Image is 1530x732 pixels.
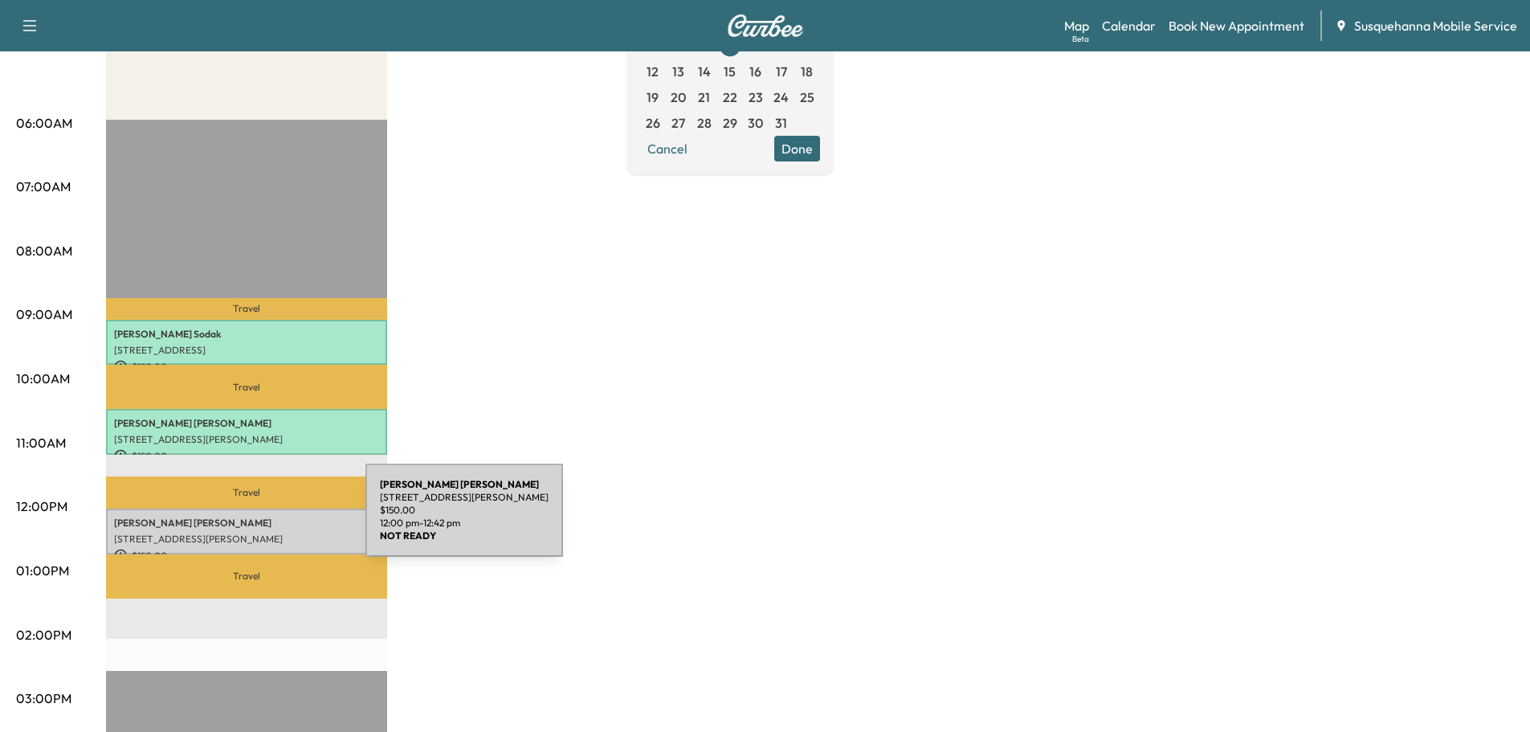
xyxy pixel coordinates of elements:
p: Travel [106,298,387,320]
div: Beta [1072,33,1089,45]
p: Travel [106,476,387,509]
p: [PERSON_NAME] [PERSON_NAME] [114,517,379,530]
a: Calendar [1102,16,1156,35]
p: 03:00PM [16,689,71,708]
p: [PERSON_NAME] [PERSON_NAME] [114,417,379,430]
span: 17 [776,62,787,81]
p: 02:00PM [16,625,71,644]
span: 12 [647,62,659,81]
p: 09:00AM [16,305,72,324]
span: 23 [749,88,763,107]
button: Done [774,136,820,162]
p: [STREET_ADDRESS][PERSON_NAME] [114,533,379,546]
a: MapBeta [1064,16,1089,35]
span: 13 [672,62,684,81]
span: 25 [800,88,814,107]
button: Cancel [640,136,695,162]
span: 22 [723,88,737,107]
a: Book New Appointment [1169,16,1304,35]
span: 24 [773,88,789,107]
p: [STREET_ADDRESS][PERSON_NAME] [380,491,549,504]
p: 07:00AM [16,177,71,196]
span: 16 [749,62,761,81]
p: 01:00PM [16,561,69,580]
span: 15 [724,62,736,81]
span: 27 [671,113,685,133]
p: 11:00AM [16,433,66,452]
p: $ 150.00 [114,449,379,464]
p: $ 150.00 [114,360,379,374]
p: Travel [106,554,387,599]
p: 12:00 pm - 12:42 pm [380,517,549,530]
b: [PERSON_NAME] [PERSON_NAME] [380,478,539,490]
b: NOT READY [380,530,436,542]
span: 14 [698,62,711,81]
p: 08:00AM [16,241,72,260]
span: 26 [646,113,660,133]
span: 18 [801,62,813,81]
span: 29 [723,113,737,133]
p: [STREET_ADDRESS] [114,344,379,357]
p: 10:00AM [16,369,70,388]
p: Travel [106,365,387,409]
p: 12:00PM [16,497,67,516]
span: 21 [698,88,710,107]
p: [STREET_ADDRESS][PERSON_NAME] [114,433,379,446]
p: [PERSON_NAME] Sodak [114,328,379,341]
p: $ 150.00 [114,549,379,563]
span: 30 [748,113,763,133]
img: Curbee Logo [727,14,804,37]
p: $ 150.00 [380,504,549,517]
span: 28 [697,113,712,133]
span: 31 [775,113,787,133]
span: Susquehanna Mobile Service [1354,16,1517,35]
span: 20 [671,88,686,107]
p: 06:00AM [16,113,72,133]
span: 19 [647,88,659,107]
